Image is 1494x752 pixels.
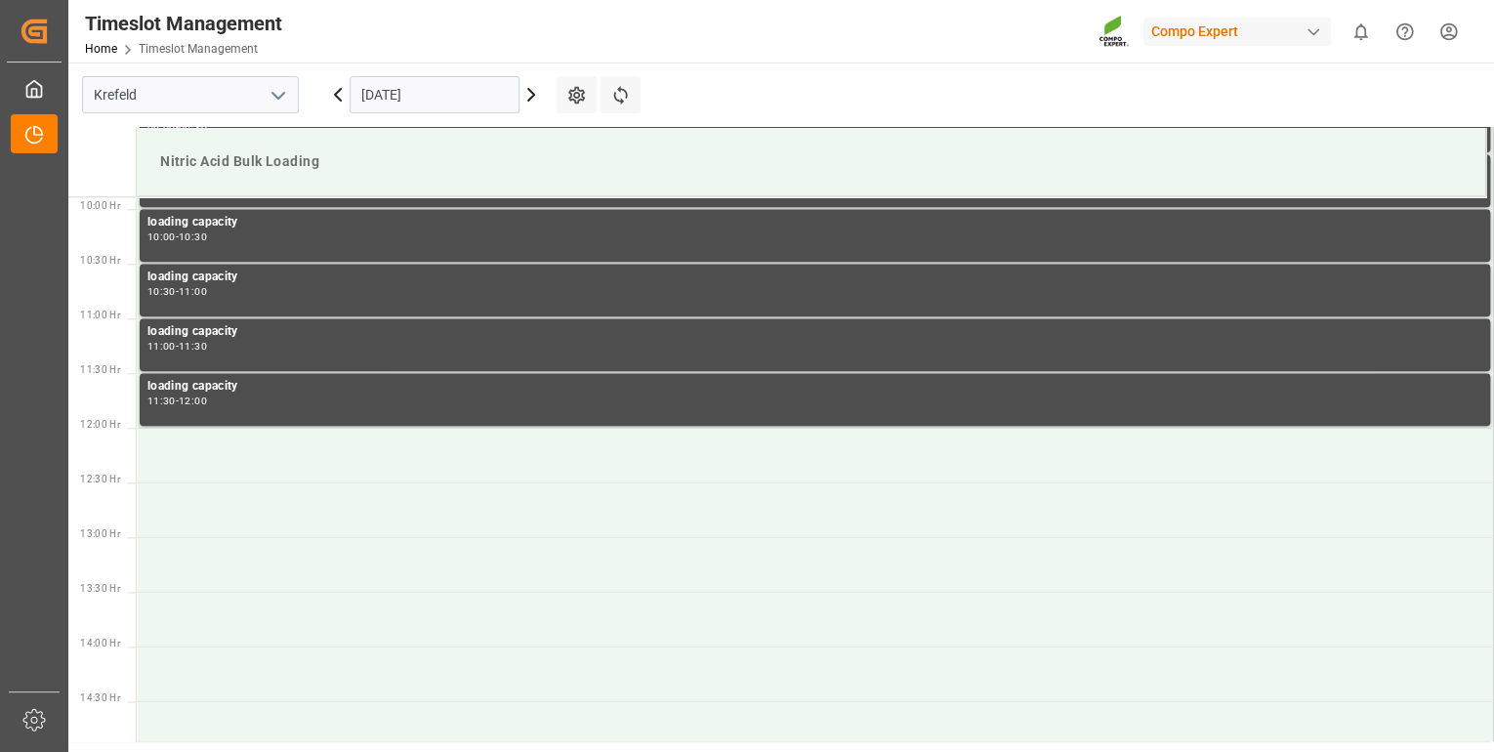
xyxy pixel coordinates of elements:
input: DD.MM.YYYY [350,76,519,113]
div: loading capacity [147,213,1482,232]
div: 11:30 [147,397,176,405]
span: 10:30 Hr [80,255,120,266]
span: 10:00 Hr [80,200,120,211]
button: open menu [263,80,292,110]
div: loading capacity [147,377,1482,397]
div: 10:30 [147,287,176,296]
span: 14:30 Hr [80,692,120,703]
img: Screenshot%202023-09-29%20at%2010.02.21.png_1712312052.png [1099,15,1130,49]
button: Compo Expert [1143,13,1339,50]
a: Home [85,42,117,56]
div: 11:30 [179,342,207,351]
span: 11:00 Hr [80,310,120,320]
div: Nitric Acid Bulk Loading [152,144,1470,180]
span: 13:00 Hr [80,528,120,539]
div: Compo Expert [1143,18,1331,46]
div: 12:00 [179,397,207,405]
div: 10:00 [147,232,176,241]
div: - [176,397,179,405]
span: 11:30 Hr [80,364,120,375]
span: 12:30 Hr [80,474,120,484]
div: 11:00 [179,287,207,296]
div: 11:00 [147,342,176,351]
div: loading capacity [147,268,1482,287]
div: - [176,232,179,241]
input: Type to search/select [82,76,299,113]
div: - [176,342,179,351]
span: 12:00 Hr [80,419,120,430]
span: 13:30 Hr [80,583,120,594]
div: Timeslot Management [85,9,282,38]
span: 14:00 Hr [80,638,120,648]
button: show 0 new notifications [1339,10,1383,54]
div: 10:30 [179,232,207,241]
div: - [176,287,179,296]
div: loading capacity [147,322,1482,342]
button: Help Center [1383,10,1427,54]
